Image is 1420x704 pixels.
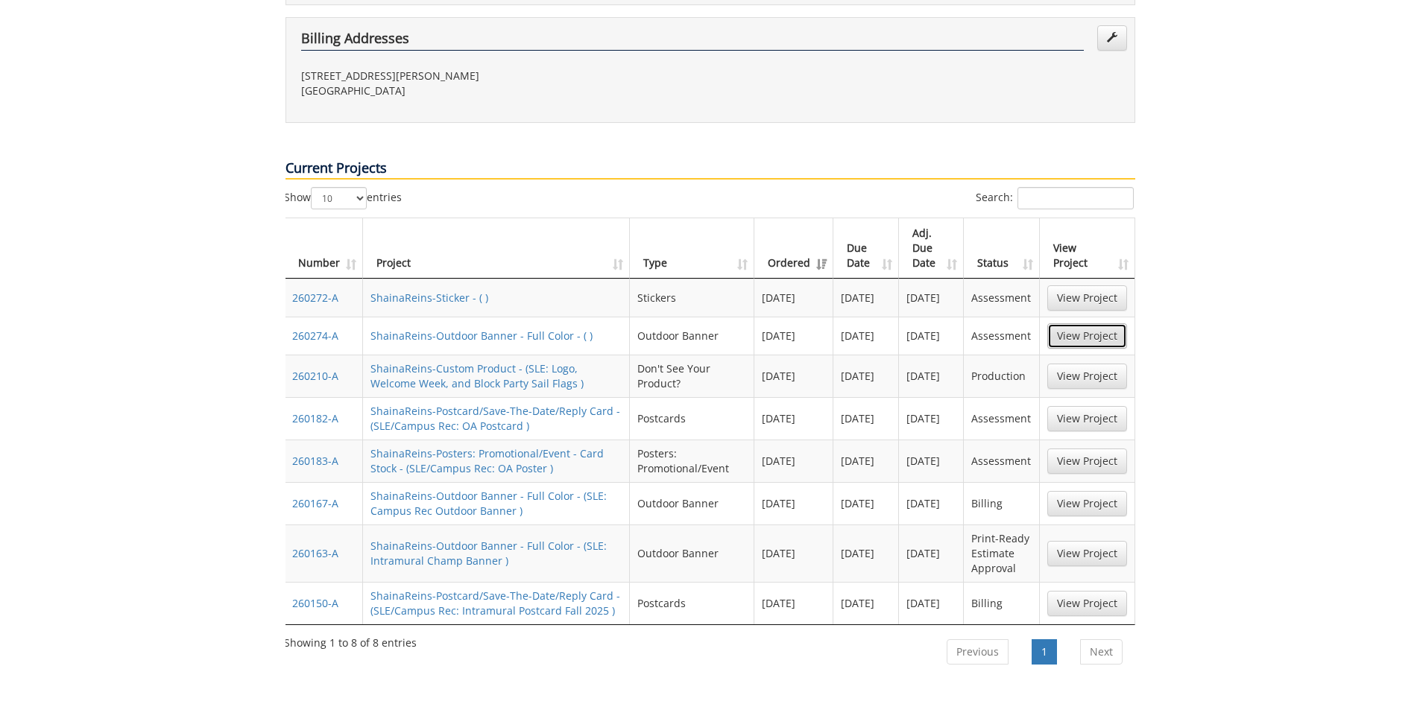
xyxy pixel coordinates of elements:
td: [DATE] [754,440,833,482]
td: Stickers [630,279,754,317]
td: [DATE] [833,524,899,582]
td: [DATE] [899,355,965,397]
a: View Project [1047,285,1127,311]
th: Adj. Due Date: activate to sort column ascending [899,218,965,279]
td: Don't See Your Product? [630,355,754,397]
a: ShainaReins-Outdoor Banner - Full Color - ( ) [370,329,593,343]
td: Postcards [630,582,754,624]
th: Type: activate to sort column ascending [630,218,754,279]
input: Search: [1017,187,1134,209]
td: Outdoor Banner [630,317,754,355]
label: Show entries [284,187,402,209]
a: View Project [1047,448,1127,474]
td: [DATE] [754,482,833,524]
a: 1 [1032,639,1057,665]
div: Showing 1 to 8 of 8 entries [284,630,417,650]
td: [DATE] [899,397,965,440]
td: [DATE] [899,482,965,524]
a: View Project [1047,541,1127,566]
a: 260163-A [292,546,338,560]
a: 260182-A [292,411,338,425]
td: [DATE] [833,279,899,317]
td: [DATE] [899,582,965,624]
a: ShainaReins-Sticker - ( ) [370,291,488,305]
td: Billing [964,582,1039,624]
a: View Project [1047,491,1127,516]
a: 260210-A [292,369,338,383]
th: Project: activate to sort column ascending [363,218,631,279]
td: [DATE] [833,482,899,524]
td: [DATE] [754,317,833,355]
td: [DATE] [754,279,833,317]
p: [GEOGRAPHIC_DATA] [301,83,699,98]
td: Posters: Promotional/Event [630,440,754,482]
h4: Billing Addresses [301,31,1084,51]
a: ShainaReins-Postcard/Save-The-Date/Reply Card - (SLE/Campus Rec: OA Postcard ) [370,404,620,433]
a: ShainaReins-Posters: Promotional/Event - Card Stock - (SLE/Campus Rec: OA Poster ) [370,446,604,475]
td: Outdoor Banner [630,524,754,582]
a: View Project [1047,591,1127,616]
select: Showentries [311,187,367,209]
th: Ordered: activate to sort column ascending [754,218,833,279]
td: [DATE] [899,317,965,355]
td: Postcards [630,397,754,440]
td: Production [964,355,1039,397]
td: [DATE] [899,524,965,582]
td: [DATE] [754,355,833,397]
a: ShainaReins-Postcard/Save-The-Date/Reply Card - (SLE/Campus Rec: Intramural Postcard Fall 2025 ) [370,589,620,618]
a: View Project [1047,406,1127,431]
a: ShainaReins-Outdoor Banner - Full Color - (SLE: Campus Rec Outdoor Banner ) [370,489,607,518]
p: [STREET_ADDRESS][PERSON_NAME] [301,69,699,83]
td: Assessment [964,440,1039,482]
a: 260274-A [292,329,338,343]
td: [DATE] [833,440,899,482]
td: Billing [964,482,1039,524]
a: 260272-A [292,291,338,305]
td: Outdoor Banner [630,482,754,524]
td: [DATE] [754,524,833,582]
th: Status: activate to sort column ascending [964,218,1039,279]
a: Edit Addresses [1097,25,1127,51]
td: Assessment [964,317,1039,355]
td: [DATE] [754,397,833,440]
td: [DATE] [833,582,899,624]
td: [DATE] [754,582,833,624]
label: Search: [976,187,1134,209]
th: Number: activate to sort column ascending [285,218,363,279]
p: Current Projects [285,159,1135,180]
td: Assessment [964,279,1039,317]
a: ShainaReins-Outdoor Banner - Full Color - (SLE: Intramural Champ Banner ) [370,539,607,568]
a: Previous [947,639,1009,665]
th: View Project: activate to sort column ascending [1040,218,1135,279]
td: [DATE] [899,279,965,317]
td: [DATE] [833,317,899,355]
a: Next [1080,639,1123,665]
td: Print-Ready Estimate Approval [964,524,1039,582]
a: ShainaReins-Custom Product - (SLE: Logo, Welcome Week, and Block Party Sail Flags ) [370,361,584,390]
a: 260167-A [292,496,338,510]
td: [DATE] [899,440,965,482]
td: [DATE] [833,397,899,440]
a: 260150-A [292,596,338,610]
a: View Project [1047,364,1127,389]
a: View Project [1047,323,1127,349]
td: [DATE] [833,355,899,397]
th: Due Date: activate to sort column ascending [833,218,899,279]
td: Assessment [964,397,1039,440]
a: 260183-A [292,454,338,468]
